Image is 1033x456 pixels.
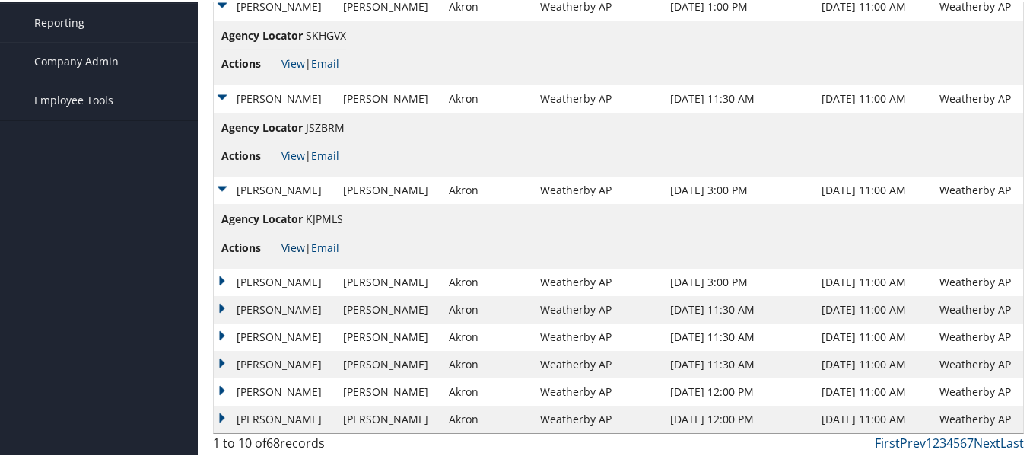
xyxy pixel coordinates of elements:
td: Weatherby AP [932,267,1023,295]
a: Next [974,433,1000,450]
td: [DATE] 11:30 AM [663,295,814,322]
td: [DATE] 11:00 AM [814,349,932,377]
a: View [281,239,305,254]
span: KJPMLS [306,210,343,225]
span: Actions [221,238,278,255]
td: [DATE] 11:00 AM [814,322,932,349]
span: Employee Tools [34,80,113,118]
td: Weatherby AP [932,295,1023,322]
a: 1 [926,433,933,450]
a: Email [311,239,339,254]
span: | [281,147,339,161]
a: 5 [953,433,960,450]
td: Weatherby AP [532,175,663,202]
td: [PERSON_NAME] [214,295,335,322]
td: Weatherby AP [532,295,663,322]
span: Company Admin [34,41,119,79]
a: 4 [946,433,953,450]
span: Reporting [34,2,84,40]
td: [PERSON_NAME] [335,377,441,404]
a: 6 [960,433,967,450]
span: Agency Locator [221,26,303,43]
a: 2 [933,433,939,450]
a: Email [311,55,339,69]
td: Weatherby AP [532,84,663,111]
td: Weatherby AP [532,349,663,377]
span: SKHGVX [306,27,346,41]
td: Weatherby AP [532,267,663,295]
td: [DATE] 12:00 PM [663,377,814,404]
td: Weatherby AP [532,322,663,349]
span: | [281,55,339,69]
td: [DATE] 3:00 PM [663,175,814,202]
td: [DATE] 11:30 AM [663,84,814,111]
td: Weatherby AP [532,404,663,432]
td: Akron [441,267,532,295]
a: Prev [900,433,926,450]
a: View [281,147,305,161]
td: [PERSON_NAME] [214,84,335,111]
td: Weatherby AP [932,175,1023,202]
td: [DATE] 11:30 AM [663,349,814,377]
td: [PERSON_NAME] [335,349,441,377]
td: Akron [441,349,532,377]
td: [PERSON_NAME] [214,267,335,295]
td: [DATE] 11:00 AM [814,175,932,202]
td: [DATE] 11:00 AM [814,377,932,404]
td: [PERSON_NAME] [214,404,335,432]
td: Weatherby AP [932,322,1023,349]
td: [PERSON_NAME] [214,377,335,404]
td: [PERSON_NAME] [335,267,441,295]
td: [DATE] 11:30 AM [663,322,814,349]
a: Last [1000,433,1024,450]
td: [DATE] 11:00 AM [814,267,932,295]
td: [DATE] 11:00 AM [814,295,932,322]
td: [DATE] 11:00 AM [814,84,932,111]
td: [PERSON_NAME] [335,404,441,432]
td: [PERSON_NAME] [335,322,441,349]
span: Agency Locator [221,209,303,226]
td: Weatherby AP [932,349,1023,377]
td: Akron [441,295,532,322]
td: Akron [441,175,532,202]
td: [PERSON_NAME] [335,295,441,322]
a: View [281,55,305,69]
td: [PERSON_NAME] [214,175,335,202]
td: Akron [441,377,532,404]
td: Weatherby AP [932,84,1023,111]
td: [PERSON_NAME] [214,322,335,349]
span: Actions [221,146,278,163]
span: 68 [266,433,280,450]
span: | [281,239,339,254]
td: Weatherby AP [532,377,663,404]
td: [DATE] 12:00 PM [663,404,814,432]
span: Agency Locator [221,118,303,135]
td: Akron [441,322,532,349]
a: First [875,433,900,450]
td: [DATE] 11:00 AM [814,404,932,432]
td: Weatherby AP [932,377,1023,404]
td: [PERSON_NAME] [335,84,441,111]
td: [PERSON_NAME] [214,349,335,377]
a: 7 [967,433,974,450]
span: Actions [221,54,278,71]
td: Akron [441,404,532,432]
td: [PERSON_NAME] [335,175,441,202]
td: [DATE] 3:00 PM [663,267,814,295]
td: Weatherby AP [932,404,1023,432]
a: 3 [939,433,946,450]
span: JSZBRM [306,119,345,133]
td: Akron [441,84,532,111]
a: Email [311,147,339,161]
